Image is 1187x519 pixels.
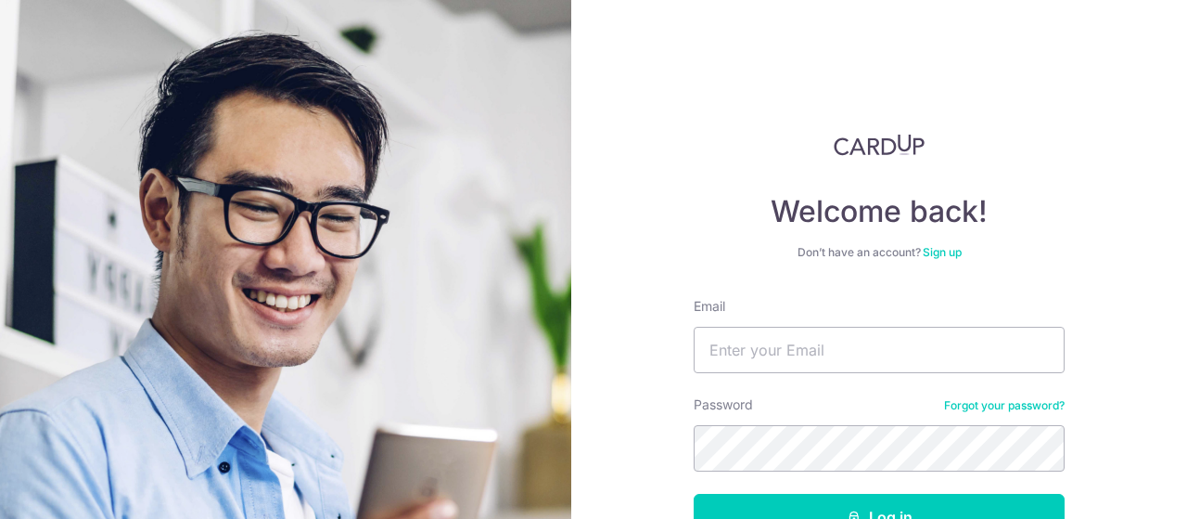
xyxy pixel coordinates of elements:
a: Sign up [923,245,962,259]
input: Enter your Email [694,327,1065,373]
div: Don’t have an account? [694,245,1065,260]
img: CardUp Logo [834,134,925,156]
label: Email [694,297,725,316]
label: Password [694,396,753,414]
a: Forgot your password? [944,398,1065,413]
h4: Welcome back! [694,193,1065,230]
